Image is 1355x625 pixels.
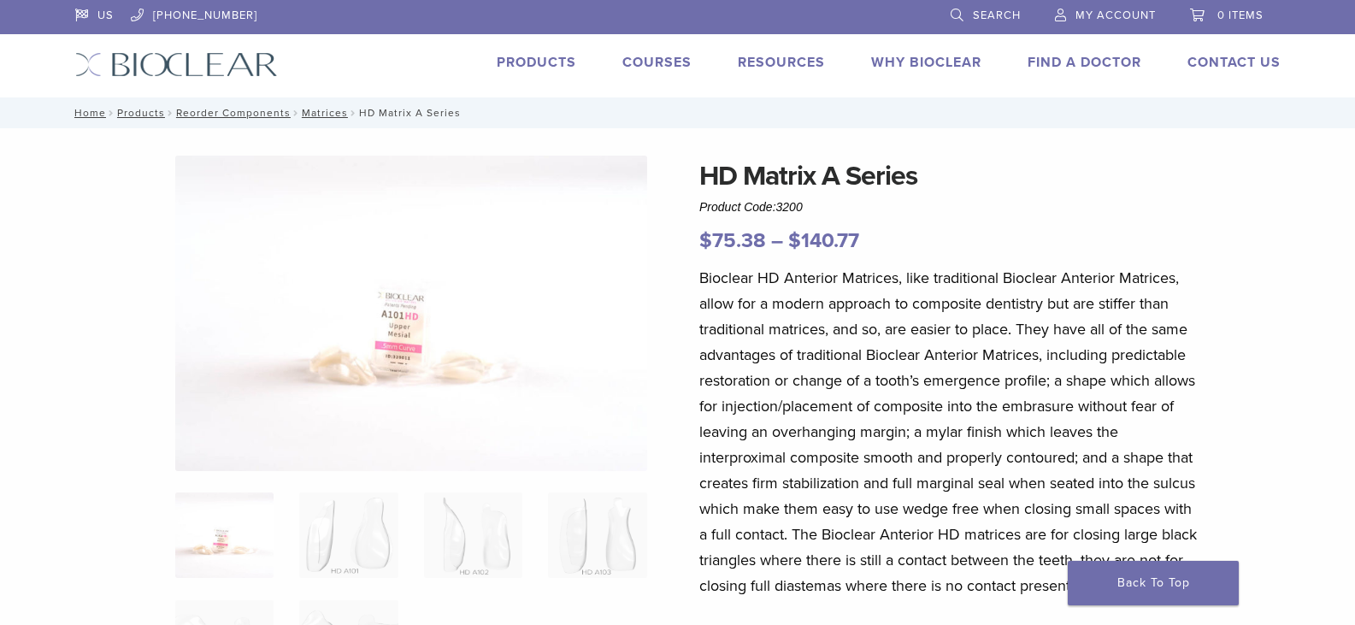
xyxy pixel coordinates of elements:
nav: HD Matrix A Series [62,97,1293,128]
a: Matrices [302,107,348,119]
span: / [291,109,302,117]
a: Resources [738,54,825,71]
h1: HD Matrix A Series [699,156,1202,197]
a: Courses [622,54,692,71]
img: Anterior HD A Series Matrices [175,156,647,471]
bdi: 140.77 [788,228,859,253]
span: / [106,109,117,117]
span: 0 items [1217,9,1264,22]
p: Bioclear HD Anterior Matrices, like traditional Bioclear Anterior Matrices, allow for a modern ap... [699,265,1202,598]
img: Anterior-HD-A-Series-Matrices-324x324.jpg [175,492,274,578]
img: HD Matrix A Series - Image 3 [424,492,522,578]
a: Products [117,107,165,119]
a: Products [497,54,576,71]
span: $ [788,228,801,253]
a: Find A Doctor [1028,54,1141,71]
a: Why Bioclear [871,54,981,71]
a: Home [69,107,106,119]
a: Contact Us [1187,54,1281,71]
span: – [771,228,783,253]
span: / [348,109,359,117]
span: Search [973,9,1021,22]
span: Product Code: [699,200,803,214]
bdi: 75.38 [699,228,766,253]
span: My Account [1075,9,1156,22]
span: / [165,109,176,117]
span: 3200 [776,200,803,214]
a: Back To Top [1068,561,1239,605]
img: Bioclear [75,52,278,77]
img: HD Matrix A Series - Image 2 [299,492,398,578]
a: Reorder Components [176,107,291,119]
img: HD Matrix A Series - Image 4 [548,492,646,578]
span: $ [699,228,712,253]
